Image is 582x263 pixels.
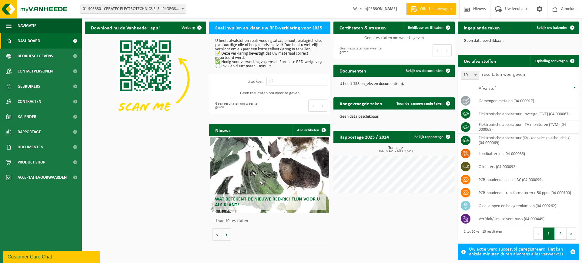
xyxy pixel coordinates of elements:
[336,146,455,153] h3: Tonnage
[403,22,454,34] a: Bekijk uw certificaten
[474,160,579,173] td: oliefilters (04-000092)
[458,55,502,67] h2: Uw afvalstoffen
[406,3,456,15] a: Offerte aanvragen
[339,82,449,86] p: U heeft 158 ongelezen document(en).
[18,49,53,64] span: Bedrijfsgegevens
[215,39,324,69] p: U heeft afvalstoffen zoals voedingsafval, b-hout, biologisch slib, plantaardige olie of hoogcalor...
[85,34,206,125] img: Download de VHEPlus App
[292,124,330,136] a: Alle artikelen
[18,79,40,94] span: Gebruikers
[18,94,41,109] span: Contracten
[18,18,36,33] span: Navigatie
[535,59,568,63] span: Ophaling aanvragen
[182,26,195,30] span: Verberg
[461,227,502,240] div: 1 tot 10 van 13 resultaten
[396,102,443,106] span: Toon de aangevraagde taken
[543,228,555,240] button: 1
[308,99,318,112] button: Previous
[474,173,579,186] td: PCB-houdende olie in IBC (04-000099)
[209,124,236,136] h2: Nieuws
[433,44,442,56] button: Previous
[333,22,392,33] h2: Certificaten & attesten
[18,33,40,49] span: Dashboard
[461,71,479,80] span: 10
[367,7,397,11] strong: [PERSON_NAME]
[209,22,328,33] h2: Snel invullen en klaar, uw RED-verklaring voor 2025
[479,86,496,91] span: Afvalstof
[209,89,330,97] td: Geen resultaten om weer te geven
[474,94,579,107] td: gemengde metalen (04-000017)
[410,131,454,143] a: Bekijk rapportage
[392,97,454,110] a: Toon de aangevraagde taken
[333,97,388,109] h2: Aangevraagde taken
[419,6,453,12] span: Offerte aanvragen
[18,140,43,155] span: Documenten
[408,26,443,30] span: Bekijk uw certificaten
[555,228,567,240] button: 2
[474,120,579,134] td: elektronische apparatuur - TV-monitoren (TVM) (04-000068)
[85,22,166,33] h2: Download nu de Vanheede+ app!
[464,39,573,43] p: Geen data beschikbaar.
[3,250,101,263] iframe: chat widget
[212,99,267,112] div: Geen resultaten om weer te geven
[461,71,479,79] span: 10
[458,22,506,33] h2: Ingeplande taken
[333,34,455,42] td: Geen resultaten om weer te geven
[474,107,579,120] td: elektronische apparatuur - overige (OVE) (04-000067)
[442,44,452,56] button: Next
[18,170,67,185] span: Acceptatievoorwaarden
[212,228,222,241] button: Vorige
[530,55,578,67] a: Ophaling aanvragen
[318,99,327,112] button: Next
[18,109,36,124] span: Kalender
[215,219,327,223] p: 1 van 10 resultaten
[339,115,449,119] p: Geen data beschikbaar.
[336,150,455,153] span: 2024: 5,960 t - 2025: 2,640 t
[333,131,395,143] h2: Rapportage 2025 / 2024
[474,147,579,160] td: loodbatterijen (04-000085)
[177,22,206,34] button: Verberg
[210,137,329,213] a: Wat betekent de nieuwe RED-richtlijn voor u als klant?
[222,228,231,241] button: Volgende
[474,186,579,199] td: PCB-houdende transformatoren > 50 ppm (04-000100)
[80,5,186,14] span: 01-903880 - CERATEC ELECTROTECHNICS EL3 - PLOEGSTEERT
[336,44,391,57] div: Geen resultaten om weer te geven
[474,134,579,147] td: elektronische apparatuur (KV) koelvries (huishoudelijk) (04-000069)
[80,5,186,13] span: 01-903880 - CERATEC ELECTROTECHNICS EL3 - PLOEGSTEERT
[18,124,41,140] span: Rapportage
[469,244,567,260] div: Uw actie werd succesvol geregistreerd. Het kan enkele minuten duren alvorens alles verwerkt is.
[406,69,443,73] span: Bekijk uw documenten
[215,197,320,207] span: Wat betekent de nieuwe RED-richtlijn voor u als klant?
[567,228,576,240] button: Next
[248,79,263,84] label: Zoeken:
[533,228,543,240] button: Previous
[18,64,53,79] span: Contactpersonen
[537,26,568,30] span: Bekijk uw kalender
[18,155,45,170] span: Product Shop
[474,199,579,212] td: gloeilampen en halogeenlampen (04-000262)
[474,212,579,225] td: verf/lak/lijm, solvent basis (04-000449)
[333,65,372,76] h2: Documenten
[482,72,525,77] label: resultaten weergeven
[532,22,578,34] a: Bekijk uw kalender
[401,65,454,77] a: Bekijk uw documenten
